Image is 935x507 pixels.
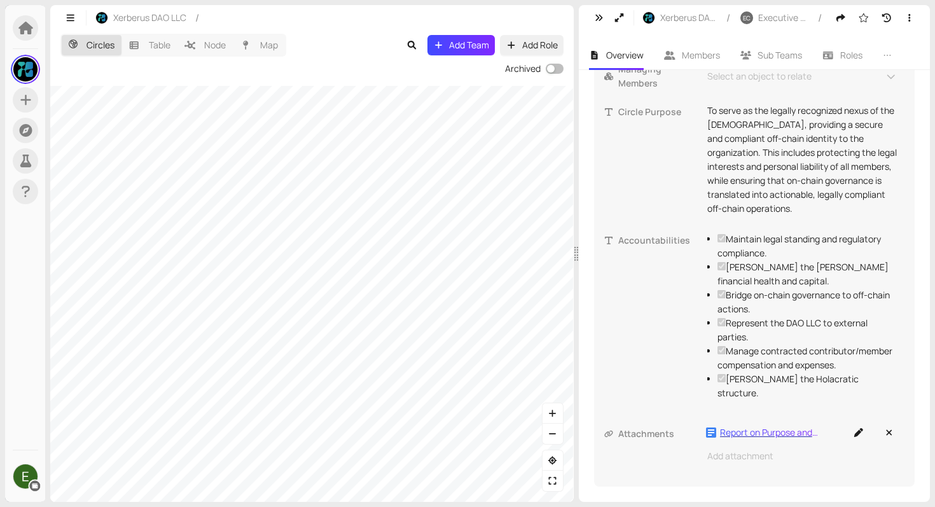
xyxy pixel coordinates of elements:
span: Managing Members [618,62,700,90]
span: Roles [840,49,862,61]
img: gQX6TtSrwZ.jpeg [13,57,38,81]
img: HgCiZ4BMi_.jpeg [96,12,107,24]
span: Sub Teams [758,49,802,61]
span: Xerberus DAO LLC [113,11,186,25]
li: [PERSON_NAME] the Holacratic structure. [717,372,897,400]
li: [PERSON_NAME] the [PERSON_NAME] financial health and capital. [717,260,897,288]
li: Bridge on-chain governance to off-chain actions. [717,288,897,316]
button: Xerberus DAO LLC [636,8,724,28]
span: Overview [606,49,644,61]
a: Report on Purpose and Accountabilities [706,426,818,440]
p: To serve as the legally recognized nexus of the [DEMOGRAPHIC_DATA], providing a secure and compli... [707,104,897,216]
span: Add Role [522,38,558,52]
span: Attachments [618,427,700,441]
div: Report on Purpose and Accountabilities [720,426,818,440]
li: Represent the DAO LLC to external parties. [717,316,897,344]
span: EC [743,15,751,21]
span: Select an object to relate [703,69,812,83]
span: Add Team [449,38,489,52]
button: Xerberus DAO LLC [89,8,193,28]
span: Accountabilities [618,233,700,247]
button: Add Role [500,35,564,55]
span: Members [682,49,720,61]
span: Circle Purpose [618,105,700,119]
button: ECExecutive Circle [734,8,815,28]
div: Add attachment [700,446,904,466]
span: ellipsis [883,51,892,60]
span: Executive Circle [758,11,809,25]
li: Maintain legal standing and regulatory compliance. [717,232,897,260]
div: Archived [505,62,541,76]
li: Manage contracted contributor/member compensation and expenses. [717,344,897,372]
span: Xerberus DAO LLC [660,11,717,25]
img: ACg8ocJiNtrj-q3oAs-KiQUokqI3IJKgX5M3z0g1j3yMiQWdKhkXpQ=s500 [13,464,38,489]
img: HgCiZ4BMi_.jpeg [643,12,654,24]
button: Add Team [427,35,495,55]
